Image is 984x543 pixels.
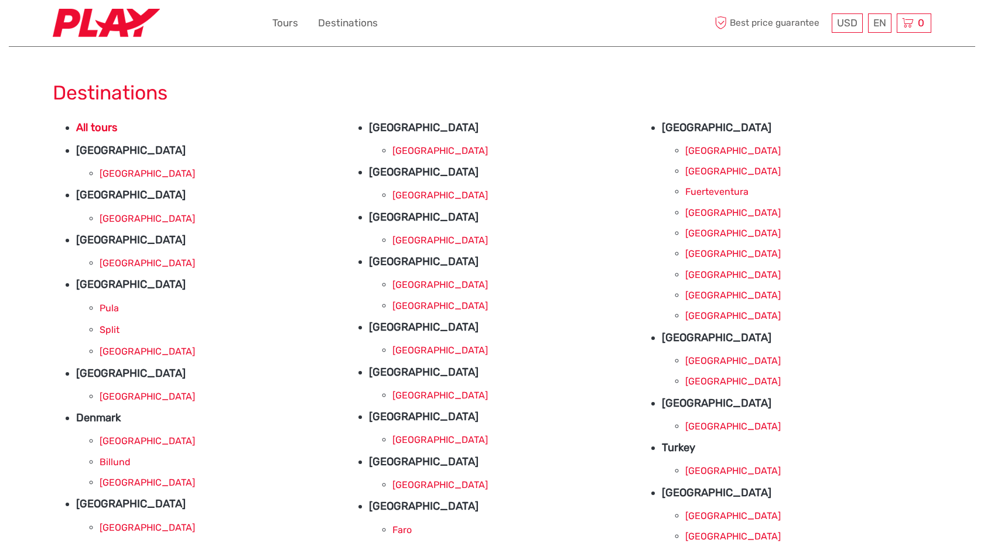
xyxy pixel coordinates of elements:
[685,269,781,280] a: [GEOGRAPHIC_DATA]
[369,321,479,334] strong: [GEOGRAPHIC_DATA]
[662,121,771,134] strong: [GEOGRAPHIC_DATA]
[685,510,781,521] a: [GEOGRAPHIC_DATA]
[392,235,488,246] a: [GEOGRAPHIC_DATA]
[76,144,186,157] strong: [GEOGRAPHIC_DATA]
[685,290,781,301] a: [GEOGRAPHIC_DATA]
[100,168,195,179] a: [GEOGRAPHIC_DATA]
[100,391,195,402] a: [GEOGRAPHIC_DATA]
[76,497,186,510] strong: [GEOGRAPHIC_DATA]
[392,524,412,535] a: Faro
[868,13,891,33] div: EN
[100,213,195,224] a: [GEOGRAPHIC_DATA]
[369,455,479,468] strong: [GEOGRAPHIC_DATA]
[662,486,771,499] strong: [GEOGRAPHIC_DATA]
[685,207,781,218] a: [GEOGRAPHIC_DATA]
[685,355,781,366] a: [GEOGRAPHIC_DATA]
[685,376,781,387] a: [GEOGRAPHIC_DATA]
[712,13,829,33] span: Best price guarantee
[100,324,119,335] a: Split
[662,441,695,454] strong: Turkey
[369,121,479,134] strong: [GEOGRAPHIC_DATA]
[76,188,186,201] strong: [GEOGRAPHIC_DATA]
[76,233,186,246] strong: [GEOGRAPHIC_DATA]
[318,15,378,32] a: Destinations
[53,81,931,105] h1: Destinations
[685,248,781,259] a: [GEOGRAPHIC_DATA]
[392,345,488,356] a: [GEOGRAPHIC_DATA]
[76,278,186,291] strong: [GEOGRAPHIC_DATA]
[392,434,488,445] a: [GEOGRAPHIC_DATA]
[392,145,488,156] a: [GEOGRAPHIC_DATA]
[685,186,749,197] a: Fuerteventura
[369,366,479,379] strong: [GEOGRAPHIC_DATA]
[100,477,195,488] a: [GEOGRAPHIC_DATA]
[685,421,781,432] a: [GEOGRAPHIC_DATA]
[685,166,781,177] a: [GEOGRAPHIC_DATA]
[662,397,771,410] strong: [GEOGRAPHIC_DATA]
[272,15,298,32] a: Tours
[100,257,195,269] a: [GEOGRAPHIC_DATA]
[685,145,781,156] a: [GEOGRAPHIC_DATA]
[392,300,488,311] a: [GEOGRAPHIC_DATA]
[76,411,121,424] strong: Denmark
[392,190,488,201] a: [GEOGRAPHIC_DATA]
[662,331,771,344] strong: [GEOGRAPHIC_DATA]
[685,310,781,321] a: [GEOGRAPHIC_DATA]
[685,531,781,542] a: [GEOGRAPHIC_DATA]
[76,121,117,134] a: All tours
[100,435,195,446] a: [GEOGRAPHIC_DATA]
[916,17,926,29] span: 0
[76,367,186,380] strong: [GEOGRAPHIC_DATA]
[369,255,479,268] strong: [GEOGRAPHIC_DATA]
[392,279,488,290] a: [GEOGRAPHIC_DATA]
[369,166,479,178] strong: [GEOGRAPHIC_DATA]
[685,465,781,476] a: [GEOGRAPHIC_DATA]
[837,17,857,29] span: USD
[392,390,488,401] a: [GEOGRAPHIC_DATA]
[369,410,479,423] strong: [GEOGRAPHIC_DATA]
[53,9,160,37] img: 2467-7e1744d7-2434-4362-8842-68c566c31c52_logo_small.jpg
[685,228,781,239] a: [GEOGRAPHIC_DATA]
[369,500,479,513] strong: [GEOGRAPHIC_DATA]
[100,303,119,314] a: Pula
[100,522,195,533] a: [GEOGRAPHIC_DATA]
[100,456,131,468] a: Billund
[369,211,479,224] strong: [GEOGRAPHIC_DATA]
[392,479,488,490] a: [GEOGRAPHIC_DATA]
[100,346,195,357] a: [GEOGRAPHIC_DATA]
